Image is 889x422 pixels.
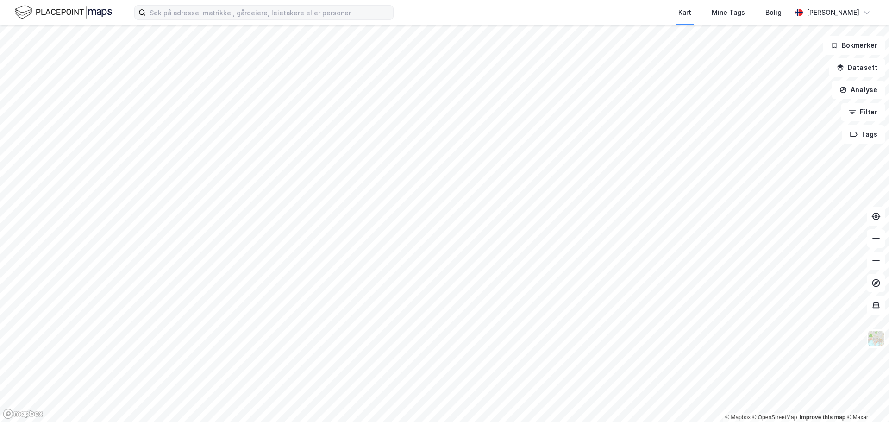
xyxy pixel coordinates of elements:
button: Tags [842,125,885,144]
input: Søk på adresse, matrikkel, gårdeiere, leietakere eller personer [146,6,393,19]
a: Mapbox homepage [3,409,44,419]
div: Kart [678,7,691,18]
div: Bolig [765,7,782,18]
div: [PERSON_NAME] [807,7,859,18]
button: Datasett [829,58,885,77]
button: Analyse [832,81,885,99]
img: Z [867,330,885,347]
button: Bokmerker [823,36,885,55]
div: Mine Tags [712,7,745,18]
img: logo.f888ab2527a4732fd821a326f86c7f29.svg [15,4,112,20]
button: Filter [841,103,885,121]
iframe: Chat Widget [843,378,889,422]
a: Mapbox [725,414,751,421]
a: OpenStreetMap [752,414,797,421]
a: Improve this map [800,414,845,421]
